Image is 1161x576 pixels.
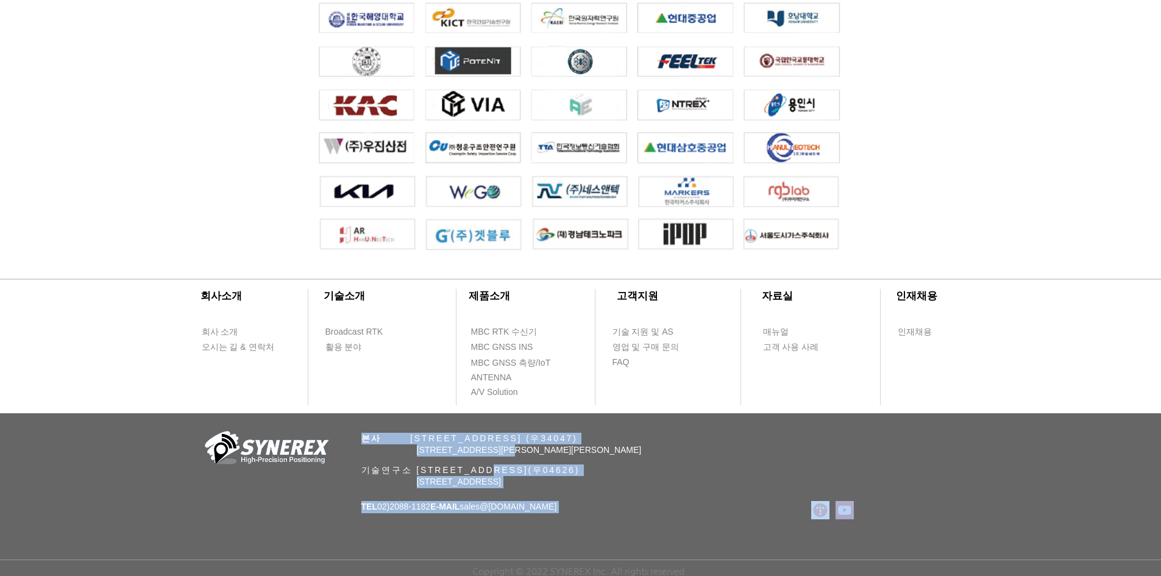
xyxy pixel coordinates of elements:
[897,324,955,340] a: 인재채용
[612,341,680,354] span: 영업 및 구매 문의
[763,326,789,338] span: 매뉴얼
[811,501,854,519] ul: SNS 모음
[202,341,274,354] span: 오시는 길 & 연락처
[762,290,793,302] span: ​자료실
[201,324,271,340] a: 회사 소개
[470,340,547,355] a: MBC GNSS INS
[361,433,578,443] span: ​ [STREET_ADDRESS] (우34047)
[836,501,854,519] img: 유튜브 사회 아이콘
[325,341,362,354] span: 활용 분야
[325,340,395,355] a: 활용 분야
[430,502,460,511] span: E-MAIL
[361,502,557,511] span: 02)2088-1182 sales
[198,430,332,469] img: 회사_로고-removebg-preview.png
[471,357,551,369] span: MBC GNSS 측량/IoT
[612,340,682,355] a: 영업 및 구매 문의
[470,385,541,400] a: A/V Solution
[471,341,533,354] span: MBC GNSS INS
[811,501,829,519] img: 티스토리로고
[201,340,283,355] a: 오시는 길 & 연락처
[324,290,365,302] span: ​기술소개
[612,324,703,340] a: 기술 지원 및 AS
[898,326,932,338] span: 인재채용
[470,324,562,340] a: MBC RTK 수신기
[470,370,541,385] a: ANTENNA
[325,324,395,340] a: Broadcast RTK
[417,477,501,486] span: [STREET_ADDRESS]
[762,340,833,355] a: 고객 사용 사례
[763,341,819,354] span: 고객 사용 사례
[361,502,377,511] span: TEL
[470,355,577,371] a: MBC GNSS 측량/IoT
[612,357,630,369] span: FAQ
[612,326,673,338] span: 기술 지원 및 AS
[361,465,580,475] span: 기술연구소 [STREET_ADDRESS](우04626)
[201,290,242,302] span: ​회사소개
[202,326,238,338] span: 회사 소개
[612,355,682,370] a: FAQ
[480,502,556,511] a: @[DOMAIN_NAME]
[361,433,382,443] span: 본사
[325,326,383,338] span: Broadcast RTK
[1021,524,1161,576] iframe: Wix Chat
[417,445,642,455] span: [STREET_ADDRESS][PERSON_NAME][PERSON_NAME]
[471,372,512,384] span: ANTENNA
[472,566,684,576] span: Copyright © 2022 SYNEREX Inc. All rights reserved
[762,324,833,340] a: 매뉴얼
[471,326,538,338] span: MBC RTK 수신기
[469,290,510,302] span: ​제품소개
[617,290,658,302] span: ​고객지원
[896,290,937,302] span: ​인재채용
[471,386,518,399] span: A/V Solution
